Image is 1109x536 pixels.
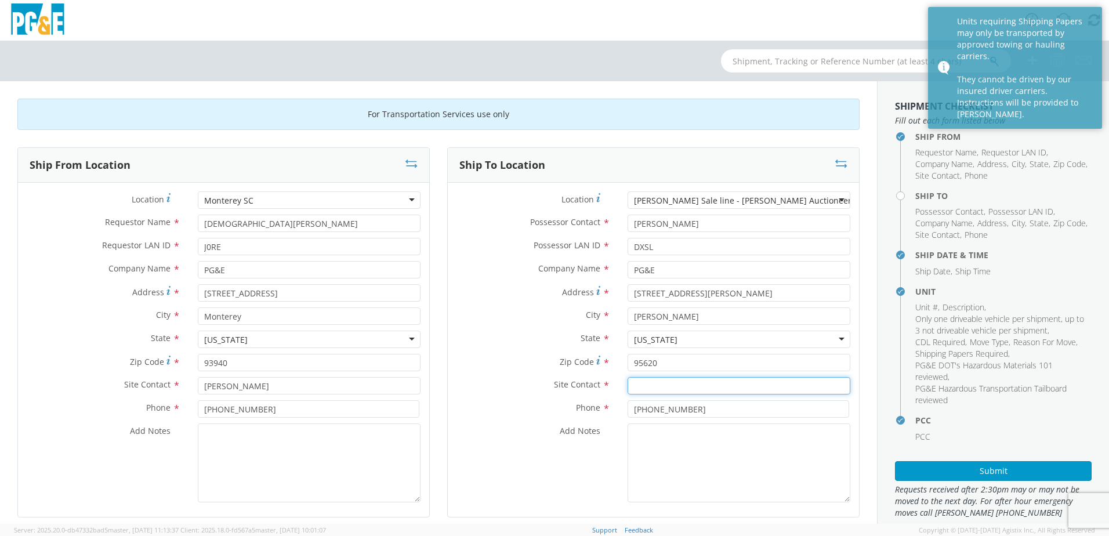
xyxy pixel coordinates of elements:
span: PG&E DOT's Hazardous Materials 101 reviewed [915,360,1053,382]
span: Company Name [915,218,973,229]
span: Requestor Name [105,216,171,227]
button: Submit [895,461,1092,481]
span: PG&E Hazardous Transportation Tailboard reviewed [915,383,1067,405]
span: Requests received after 2:30pm may or may not be moved to the next day. For after hour emergency ... [895,484,1092,519]
h4: Ship From [915,132,1092,141]
li: , [1053,158,1088,170]
li: , [981,147,1048,158]
li: , [1012,218,1027,229]
span: Requestor LAN ID [102,240,171,251]
span: Possessor LAN ID [988,206,1053,217]
span: City [1012,158,1025,169]
span: Site Contact [124,379,171,390]
span: City [586,309,600,320]
span: Requestor Name [915,147,977,158]
strong: Shipment Checklist [895,100,994,113]
li: , [977,158,1009,170]
li: , [915,348,1010,360]
span: PCC [915,431,930,442]
span: City [156,309,171,320]
li: , [1053,218,1088,229]
span: Phone [146,402,171,413]
span: Add Notes [560,425,600,436]
span: Only one driveable vehicle per shipment, up to 3 not driveable vehicle per shipment [915,313,1084,336]
span: Reason For Move [1013,336,1076,347]
span: Description [943,302,984,313]
li: , [915,360,1089,383]
div: For Transportation Services use only [17,99,860,130]
li: , [915,336,967,348]
span: City [1012,218,1025,229]
span: State [581,332,600,343]
span: State [151,332,171,343]
li: , [970,336,1010,348]
span: Address [977,158,1007,169]
a: Support [592,526,617,534]
span: Company Name [538,263,600,274]
span: Site Contact [915,229,960,240]
li: , [915,229,962,241]
span: Move Type [970,336,1009,347]
span: Address [977,218,1007,229]
span: Copyright © [DATE]-[DATE] Agistix Inc., All Rights Reserved [919,526,1095,535]
span: master, [DATE] 10:01:07 [255,526,326,534]
li: , [915,218,974,229]
span: Company Name [915,158,973,169]
span: Site Contact [554,379,600,390]
span: CDL Required [915,336,965,347]
span: Company Name [108,263,171,274]
span: Address [562,287,594,298]
span: Zip Code [1053,158,1086,169]
li: , [915,313,1089,336]
span: Phone [965,170,988,181]
h4: Unit [915,287,1092,296]
li: , [915,266,952,277]
span: Fill out each form listed below [895,115,1092,126]
li: , [915,158,974,170]
span: State [1030,158,1049,169]
li: , [915,147,978,158]
div: [PERSON_NAME] Sale line - [PERSON_NAME] Auctioneers - DXL - DXSL [634,195,904,207]
li: , [943,302,986,313]
span: Possessor Contact [530,216,600,227]
span: Possessor LAN ID [534,240,600,251]
span: Server: 2025.20.0-db47332bad5 [14,526,179,534]
span: Phone [576,402,600,413]
h4: Ship To [915,191,1092,200]
img: pge-logo-06675f144f4cfa6a6814.png [9,3,67,38]
li: , [988,206,1055,218]
h4: Ship Date & Time [915,251,1092,259]
div: Monterey SC [204,195,253,207]
div: Units requiring Shipping Papers may only be transported by approved towing or hauling carriers. T... [957,16,1093,120]
span: Requestor LAN ID [981,147,1046,158]
span: Location [132,194,164,205]
span: Zip Code [1053,218,1086,229]
h3: Ship To Location [459,160,545,171]
span: Zip Code [560,356,594,367]
li: , [915,206,985,218]
span: Site Contact [915,170,960,181]
li: , [1012,158,1027,170]
span: Address [132,287,164,298]
li: , [977,218,1009,229]
li: , [1013,336,1078,348]
h4: PCC [915,416,1092,425]
li: , [1030,218,1050,229]
a: Feedback [625,526,653,534]
span: Unit # [915,302,938,313]
span: Ship Time [955,266,991,277]
h3: Ship From Location [30,160,131,171]
span: Ship Date [915,266,951,277]
li: , [915,170,962,182]
span: Location [561,194,594,205]
li: , [915,302,940,313]
span: Zip Code [130,356,164,367]
span: State [1030,218,1049,229]
div: [US_STATE] [634,334,677,346]
span: Client: 2025.18.0-fd567a5 [180,526,326,534]
span: Possessor Contact [915,206,984,217]
div: [US_STATE] [204,334,248,346]
span: Shipping Papers Required [915,348,1008,359]
span: Phone [965,229,988,240]
span: master, [DATE] 11:13:37 [108,526,179,534]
